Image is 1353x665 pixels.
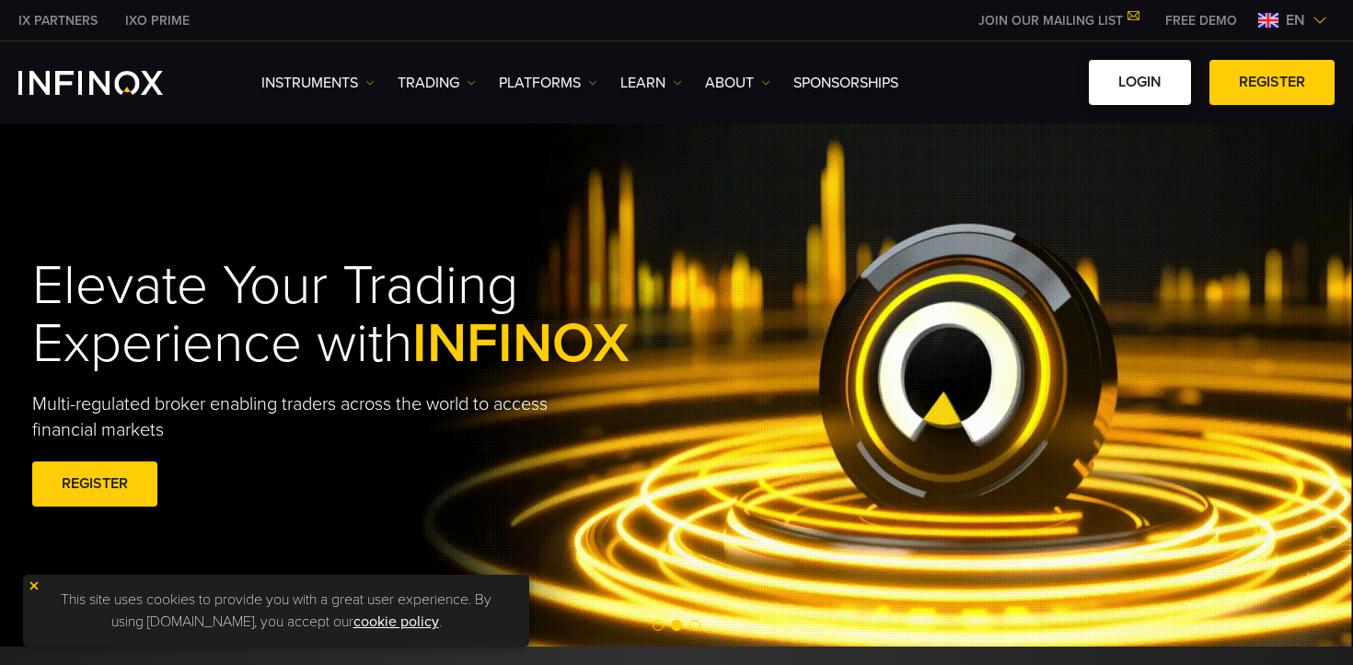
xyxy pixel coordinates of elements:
a: SPONSORSHIPS [793,72,898,94]
span: Go to slide 2 [671,620,682,631]
a: INFINOX MENU [1151,11,1251,30]
a: Learn [620,72,682,94]
p: Multi-regulated broker enabling traders across the world to access financial markets [32,391,579,443]
span: Go to slide 3 [689,620,700,631]
span: en [1278,9,1313,31]
img: yellow close icon [28,579,40,592]
a: TRADING [398,72,476,94]
a: INFINOX Logo [18,71,206,95]
h1: Elevate Your Trading Experience with [32,257,715,373]
a: INFINOX [111,11,203,30]
a: REGISTER [32,461,157,507]
a: Instruments [261,72,375,94]
a: JOIN OUR MAILING LIST [965,13,1151,29]
a: INFINOX [5,11,111,30]
span: INFINOX [412,310,630,377]
a: REGISTER [1209,60,1335,105]
p: This site uses cookies to provide you with a great user experience. By using [DOMAIN_NAME], you a... [32,584,520,637]
a: ABOUT [705,72,770,94]
a: LOGIN [1089,60,1191,105]
span: Go to slide 1 [653,620,664,631]
a: PLATFORMS [499,72,597,94]
a: cookie policy [353,612,439,631]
